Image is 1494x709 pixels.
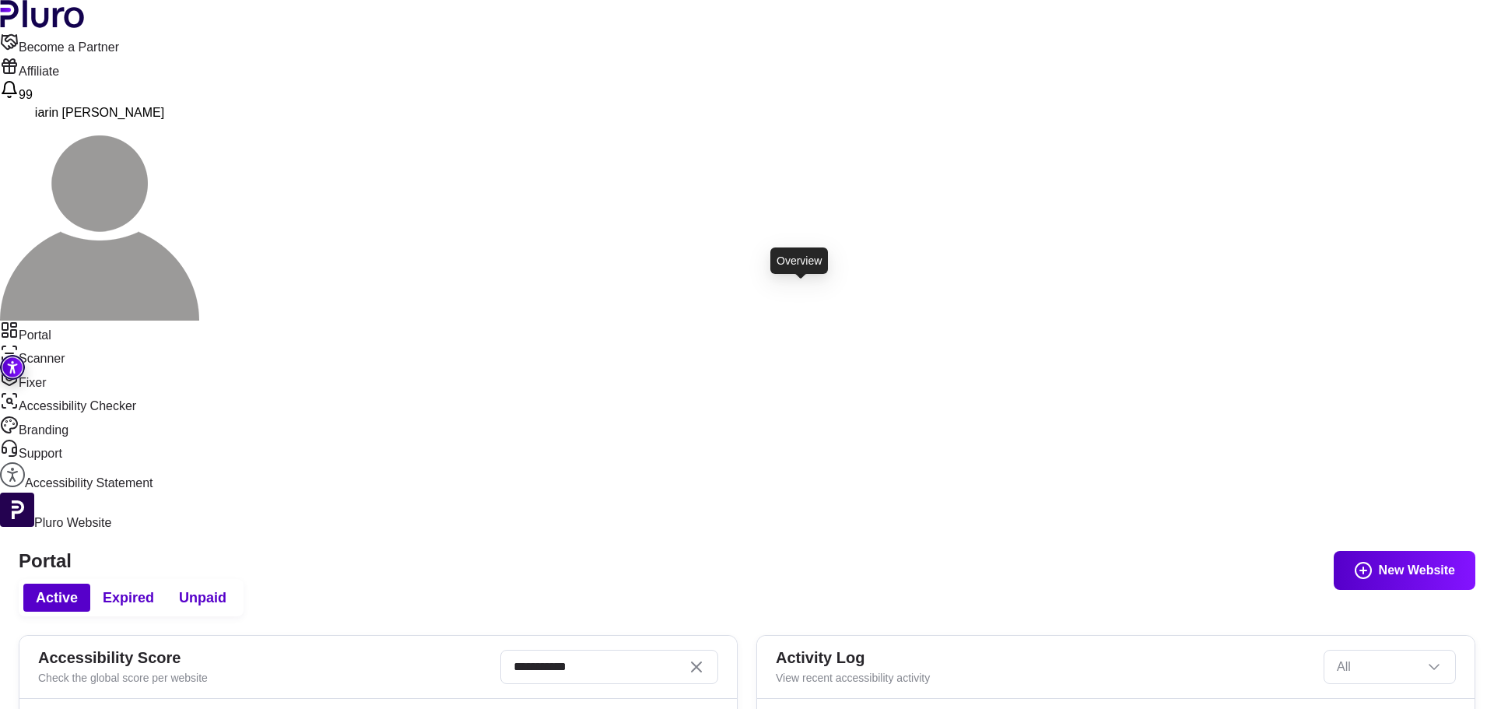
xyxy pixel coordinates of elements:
[179,588,226,607] span: Unpaid
[770,247,828,274] div: Overview
[90,584,167,612] button: Expired
[35,106,164,119] span: iarin [PERSON_NAME]
[23,584,90,612] button: Active
[776,648,1311,667] h2: Activity Log
[19,550,1475,573] h1: Portal
[36,588,78,607] span: Active
[1324,650,1456,684] div: Set sorting
[167,584,239,612] button: Unpaid
[19,88,33,101] span: 99
[1334,551,1475,590] button: New Website
[38,670,488,686] div: Check the global score per website
[776,670,1311,686] div: View recent accessibility activity
[500,650,718,684] input: Search
[687,658,706,676] button: Clear search field
[103,588,154,607] span: Expired
[38,648,488,667] h2: Accessibility Score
